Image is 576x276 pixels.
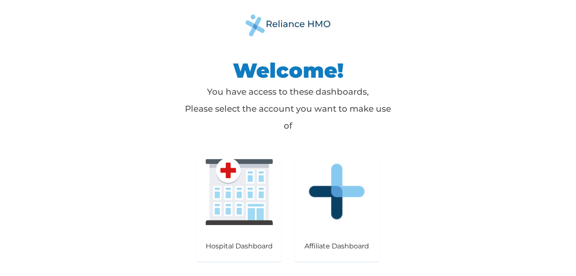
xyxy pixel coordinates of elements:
[303,242,370,250] p: Affiliate Dashboard
[206,158,273,225] img: provider
[246,14,330,36] img: RelianceHMO's Logo
[182,58,394,83] h1: Welcome!
[182,83,394,134] p: You have access to these dashboards, Please select the account you want to make use of
[206,242,273,250] p: Hospital Dashboard
[303,158,370,225] img: affiliate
